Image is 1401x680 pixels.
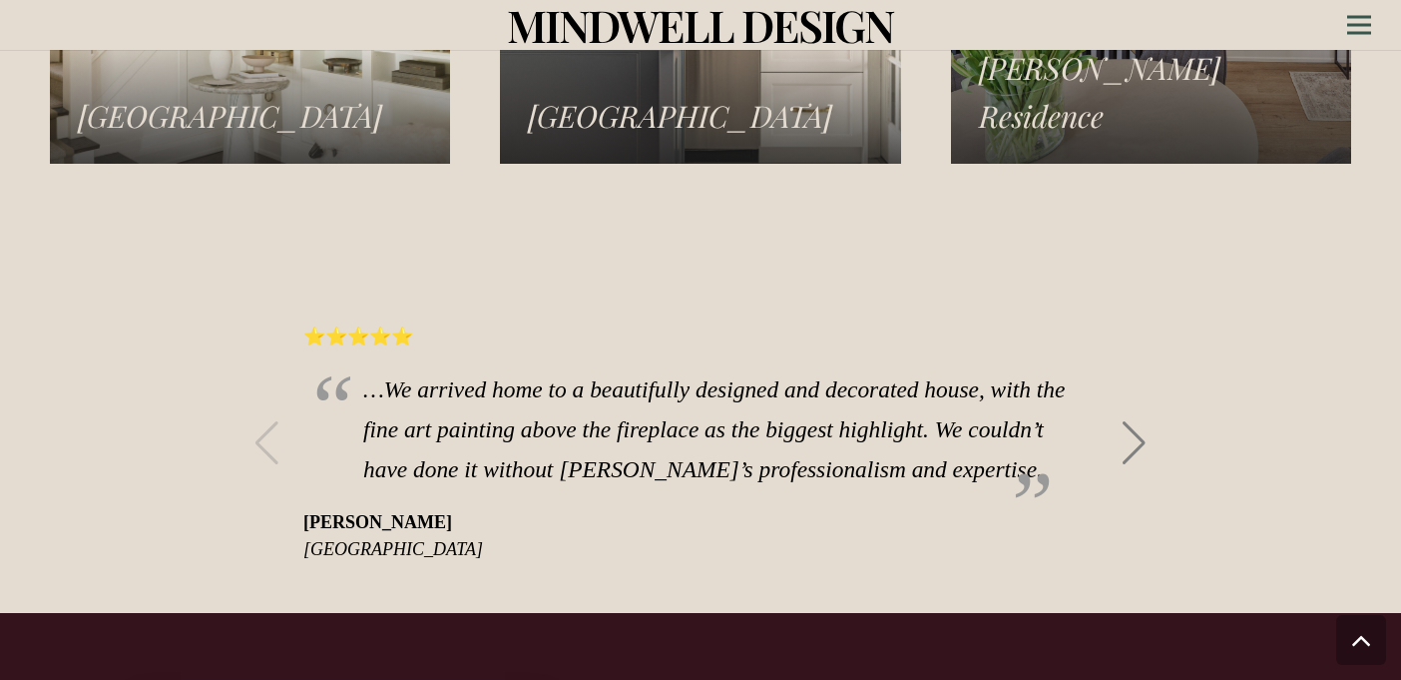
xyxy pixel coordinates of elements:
[363,376,1065,482] em: …We arrived home to a beautifully designed and decorated house, with the fine art painting above ...
[243,314,1158,573] div: 1 / 7
[1336,615,1386,665] a: Back to top
[303,512,452,532] strong: [PERSON_NAME]
[303,324,1138,350] p: ⭐⭐⭐⭐⭐
[303,539,483,559] em: [GEOGRAPHIC_DATA]
[1121,421,1148,465] div: Next slide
